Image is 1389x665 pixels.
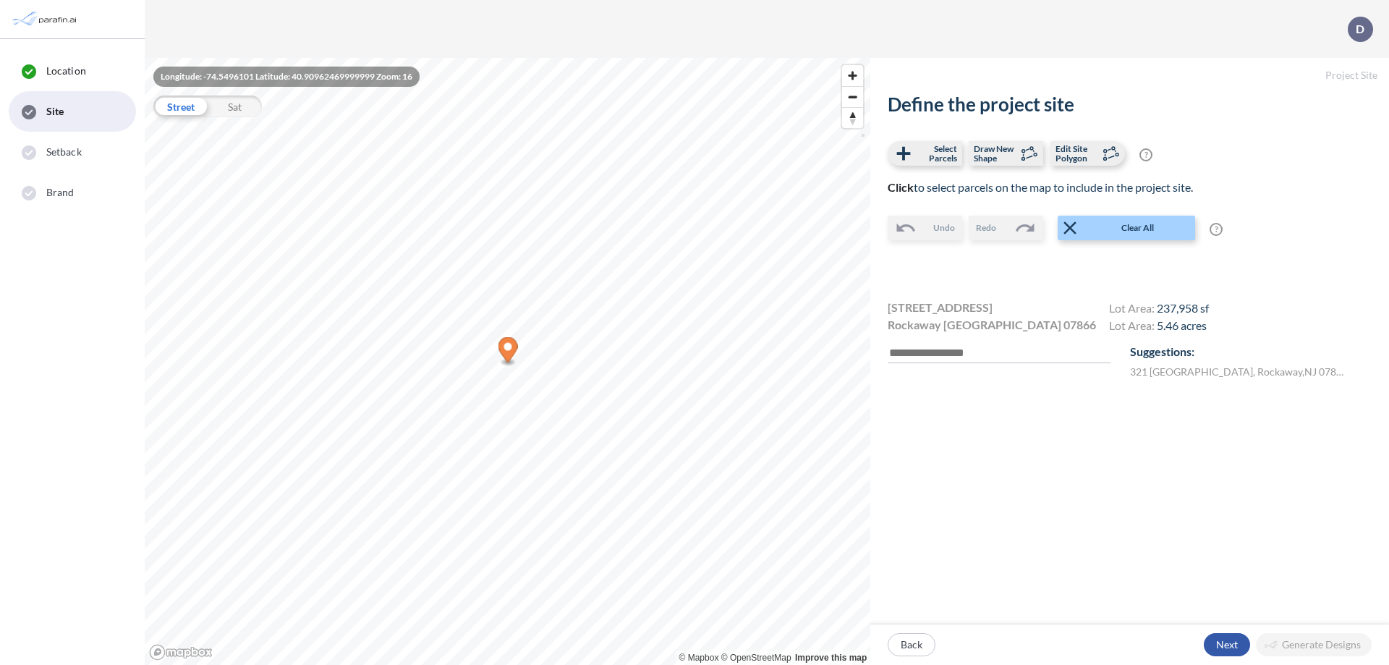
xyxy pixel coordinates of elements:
[679,653,719,663] a: Mapbox
[153,67,420,87] div: Longitude: -74.5496101 Latitude: 40.90962469999999 Zoom: 16
[1210,223,1223,236] span: ?
[1157,318,1207,332] span: 5.46 acres
[933,221,955,234] span: Undo
[46,64,86,78] span: Location
[1058,216,1195,240] button: Clear All
[842,86,863,107] button: Zoom out
[1130,343,1372,360] p: Suggestions:
[888,299,993,316] span: [STREET_ADDRESS]
[974,144,1016,163] span: Draw New Shape
[1081,221,1194,234] span: Clear All
[901,638,922,652] p: Back
[795,653,867,663] a: Improve this map
[1157,301,1209,315] span: 237,958 sf
[914,144,957,163] span: Select Parcels
[1055,144,1098,163] span: Edit Site Polygon
[145,58,870,665] canvas: Map
[976,221,996,234] span: Redo
[842,87,863,107] span: Zoom out
[46,185,75,200] span: Brand
[153,96,208,117] div: Street
[1109,301,1209,318] h4: Lot Area:
[498,337,518,367] div: Map marker
[842,65,863,86] button: Zoom in
[46,104,64,119] span: Site
[888,93,1372,116] h2: Define the project site
[721,653,791,663] a: OpenStreetMap
[1356,22,1364,35] p: D
[1130,364,1348,379] label: 321 [GEOGRAPHIC_DATA] , Rockaway , NJ 07866 , US
[888,216,962,240] button: Undo
[149,644,213,661] a: Mapbox homepage
[888,180,1193,194] span: to select parcels on the map to include in the project site.
[208,96,262,117] div: Sat
[1204,633,1250,656] button: Next
[870,58,1389,93] h5: Project Site
[888,316,1096,334] span: Rockaway [GEOGRAPHIC_DATA] 07866
[888,633,935,656] button: Back
[969,216,1043,240] button: Redo
[842,108,863,128] span: Reset bearing to north
[888,180,914,194] b: Click
[46,145,82,159] span: Setback
[1139,148,1152,161] span: ?
[842,107,863,128] button: Reset bearing to north
[11,6,81,33] img: Parafin
[1109,318,1209,336] h4: Lot Area:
